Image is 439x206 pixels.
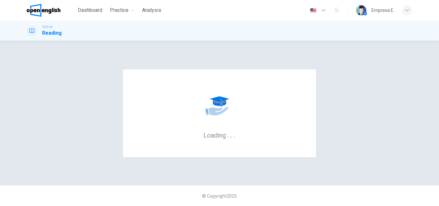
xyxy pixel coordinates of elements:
img: OpenEnglish logo [27,4,60,17]
span: Analysis [142,6,161,14]
span: Practice [110,6,129,14]
button: Dashboard [75,4,105,16]
span: TOEFL® [42,25,52,29]
h6: . [227,129,229,140]
img: Profile picture [356,5,366,15]
div: Empresa E. [372,6,394,14]
h6: . [233,129,236,140]
h1: Reading [42,29,62,37]
a: OpenEnglish logo [27,4,75,17]
button: Analysis [139,4,164,16]
span: © Copyright 2025 [202,193,237,199]
button: Practice [107,4,137,16]
h6: Loading [203,131,236,139]
span: Dashboard [78,6,102,14]
h6: . [230,129,232,140]
img: en [309,8,317,13]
